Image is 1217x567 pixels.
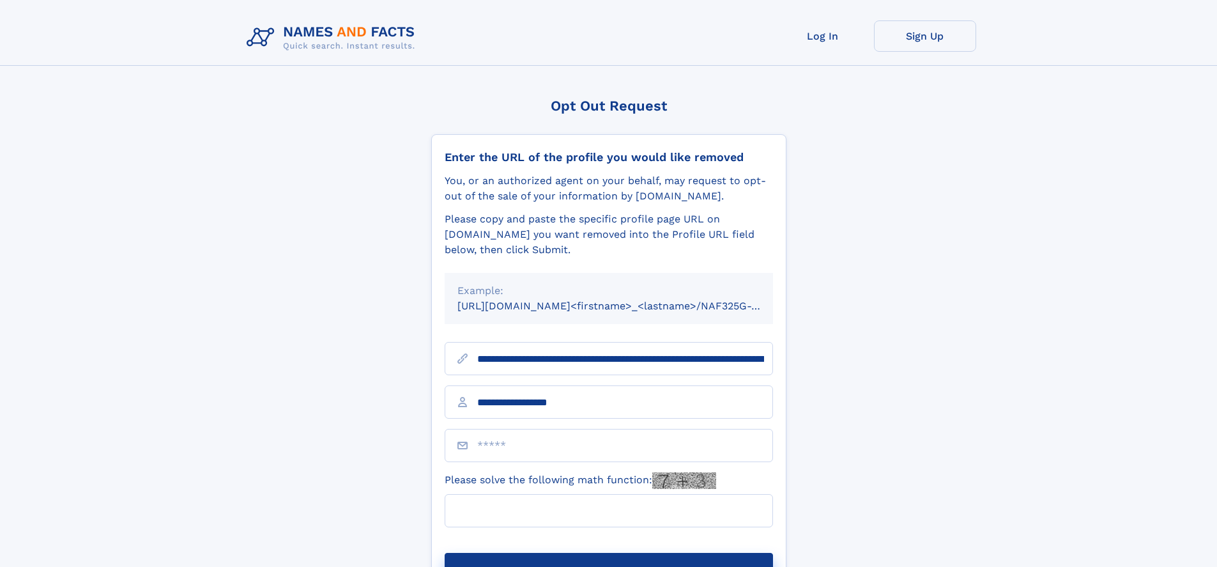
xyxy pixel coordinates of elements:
[431,98,786,114] div: Opt Out Request
[445,212,773,258] div: Please copy and paste the specific profile page URL on [DOMAIN_NAME] you want removed into the Pr...
[874,20,976,52] a: Sign Up
[241,20,425,55] img: Logo Names and Facts
[457,300,797,312] small: [URL][DOMAIN_NAME]<firstname>_<lastname>/NAF325G-xxxxxxxx
[457,283,760,299] div: Example:
[445,472,716,489] label: Please solve the following math function:
[445,150,773,164] div: Enter the URL of the profile you would like removed
[772,20,874,52] a: Log In
[445,173,773,204] div: You, or an authorized agent on your behalf, may request to opt-out of the sale of your informatio...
